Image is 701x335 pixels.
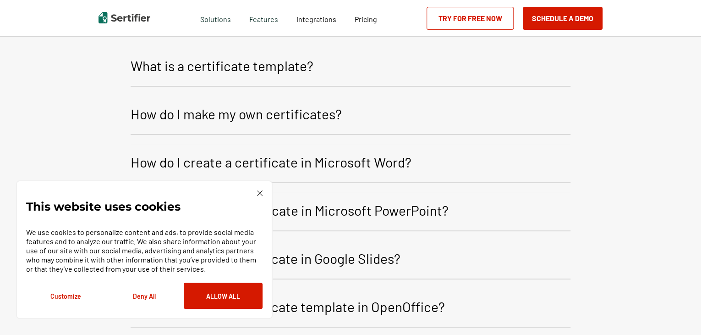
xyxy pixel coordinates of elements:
[131,55,313,77] p: What is a certificate template?
[249,12,278,24] span: Features
[296,12,336,24] a: Integrations
[26,283,105,309] button: Customize
[131,296,445,318] p: How do I create a certificate template in OpenOffice?
[257,190,263,196] img: Cookie Popup Close
[523,7,602,30] button: Schedule a Demo
[296,15,336,23] span: Integrations
[131,192,570,231] button: How do I design a certificate in Microsoft PowerPoint?
[99,12,150,23] img: Sertifier | Digital Credentialing Platform
[184,283,263,309] button: Allow All
[427,7,514,30] a: Try for Free Now
[131,96,570,135] button: How do I make my own certificates?
[200,12,231,24] span: Solutions
[131,289,570,328] button: How do I create a certificate template in OpenOffice?
[131,103,342,125] p: How do I make my own certificates?
[131,144,570,183] button: How do I create a certificate in Microsoft Word?
[105,283,184,309] button: Deny All
[131,199,449,221] p: How do I design a certificate in Microsoft PowerPoint?
[26,228,263,274] p: We use cookies to personalize content and ads, to provide social media features and to analyze ou...
[131,240,570,279] button: How do I create a certificate in Google Slides?
[355,15,377,23] span: Pricing
[26,202,181,211] p: This website uses cookies
[655,291,701,335] iframe: Chat Widget
[355,12,377,24] a: Pricing
[131,151,411,173] p: How do I create a certificate in Microsoft Word?
[131,48,570,87] button: What is a certificate template?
